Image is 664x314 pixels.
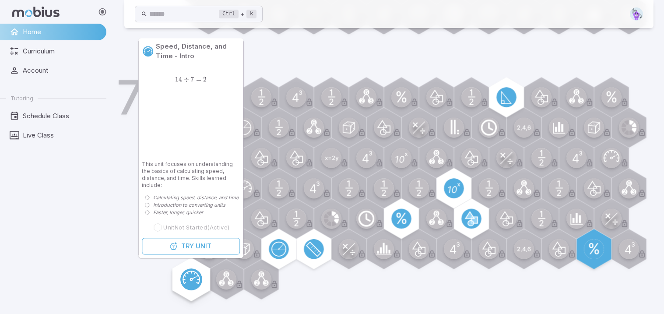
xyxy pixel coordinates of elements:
[23,111,100,121] span: Schedule Class
[219,9,256,19] div: +
[142,238,240,254] button: TryUnit
[153,202,225,209] p: Introduction to converting units
[153,194,239,202] p: Calculating speed, distance, and time
[142,46,154,58] a: Speed/Distance/Time
[219,10,239,18] kbd: Ctrl
[181,241,194,251] span: Try
[23,46,100,56] span: Curriculum
[196,241,211,251] span: Unit
[23,66,100,75] span: Account
[23,131,100,140] span: Live Class
[196,76,201,84] span: =
[246,10,256,18] kbd: k
[23,27,100,37] span: Home
[163,223,229,231] span: Unit Not Started (Active)
[190,76,194,84] span: 7
[184,76,189,84] span: ÷
[153,209,203,216] p: Faster, longer, quicker
[116,74,144,121] h1: 7
[203,76,207,84] span: 2
[156,42,240,61] p: Speed, Distance, and Time - Intro
[142,161,240,189] p: This unit focuses on understanding the basics of calculating speed, distance, and time. Skills le...
[11,94,33,102] span: Tutoring
[630,7,643,21] img: pentagon.svg
[175,76,182,84] span: 14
